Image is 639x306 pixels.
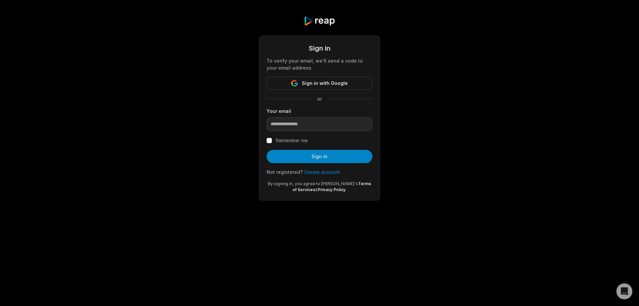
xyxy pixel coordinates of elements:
span: By signing in, you agree to [PERSON_NAME]'s [268,181,358,186]
a: Terms of Services [293,181,371,192]
span: Not registered? [267,169,303,175]
div: To verify your email, we'll send a code to your email address. [267,57,372,71]
a: Privacy Policy [318,187,345,192]
img: reap [304,16,335,26]
a: Create account [304,169,340,175]
span: & [315,187,318,192]
span: Sign in with Google [302,79,348,87]
div: Sign in [267,43,372,53]
button: Sign in [267,150,372,163]
div: Open Intercom Messenger [616,283,632,299]
label: Your email [267,108,372,115]
button: Sign in with Google [267,77,372,90]
label: Remember me [276,137,308,145]
span: or [312,95,327,102]
span: . [345,187,346,192]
